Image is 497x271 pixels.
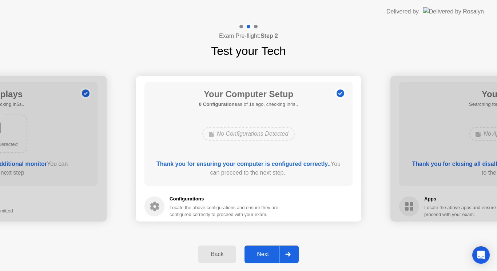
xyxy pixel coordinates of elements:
h5: as of 1s ago, checking in4s.. [199,101,298,108]
h1: Test your Tech [211,42,286,60]
h1: Your Computer Setup [199,88,298,101]
b: Thank you for ensuring your computer is configured correctly.. [156,161,331,167]
button: Next [244,246,299,263]
button: Back [198,246,236,263]
img: Delivered by Rosalyn [423,7,484,16]
div: No Configurations Detected [202,127,295,141]
h5: Configurations [170,195,280,203]
b: 0 Configurations [199,101,237,107]
h4: Exam Pre-flight: [219,32,278,40]
div: Locate the above configurations and ensure they are configured correctly to proceed with your exam. [170,204,280,218]
b: Step 2 [261,33,278,39]
div: You can proceed to the next step.. [155,160,342,177]
div: Open Intercom Messenger [472,246,490,264]
div: Delivered by [386,7,419,16]
div: Next [247,251,279,258]
div: Back [200,251,234,258]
